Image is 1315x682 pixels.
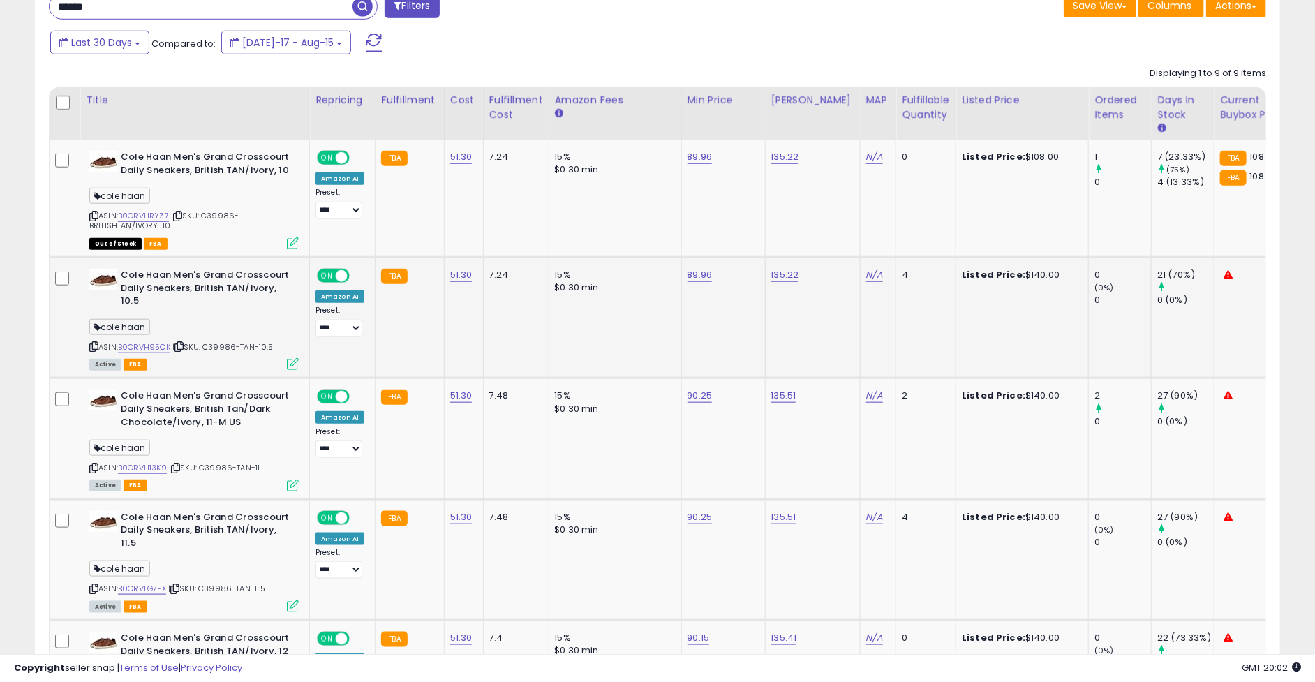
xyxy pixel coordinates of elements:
div: $108.00 [962,151,1078,163]
div: 2 [1094,390,1151,402]
div: 0 [1094,511,1151,524]
span: Compared to: [151,37,216,50]
div: Amazon AI [315,290,364,303]
div: 0 [1094,294,1151,306]
div: ASIN: [89,511,299,611]
div: $140.00 [962,511,1078,524]
small: FBA [381,632,407,647]
a: N/A [866,150,883,164]
div: 0 [902,632,945,644]
span: All listings currently available for purchase on Amazon [89,359,121,371]
a: 51.30 [450,631,473,645]
span: All listings that are currently out of stock and unavailable for purchase on Amazon [89,238,142,250]
span: OFF [348,391,370,403]
div: Days In Stock [1157,93,1208,122]
small: FBA [381,390,407,405]
div: 7.4 [489,632,538,644]
div: Preset: [315,548,364,579]
div: $0.30 min [555,524,671,536]
div: 0 [902,151,945,163]
img: 31xlmq1RlTL._SL40_.jpg [89,511,117,532]
div: 27 (90%) [1157,511,1214,524]
a: 135.51 [771,510,796,524]
span: ON [318,512,336,524]
div: $0.30 min [555,281,671,294]
div: 1 [1094,151,1151,163]
b: Listed Price: [962,150,1025,163]
div: Preset: [315,427,364,459]
a: N/A [866,510,883,524]
div: 21 (70%) [1157,269,1214,281]
span: ON [318,270,336,282]
span: OFF [348,633,370,645]
a: N/A [866,268,883,282]
div: Fulfillment Cost [489,93,543,122]
div: Listed Price [962,93,1083,108]
a: 51.30 [450,150,473,164]
div: 15% [555,151,671,163]
a: 135.51 [771,389,796,403]
div: 0 (0%) [1157,294,1214,306]
span: FBA [124,359,147,371]
span: OFF [348,512,370,524]
div: ASIN: [89,390,299,489]
div: seller snap | | [14,662,242,675]
small: (75%) [1166,164,1189,175]
a: B0CRVH95CK [118,341,170,353]
a: 51.30 [450,510,473,524]
span: cole haan [89,561,150,577]
div: 15% [555,390,671,402]
span: | SKU: C39986-TAN-10.5 [172,341,274,353]
div: [PERSON_NAME] [771,93,854,108]
span: | SKU: C39986-BRITISHTAN/IVORY-10 [89,210,239,231]
a: B0CRVHRYZ7 [118,210,169,222]
small: FBA [381,269,407,284]
div: Preset: [315,188,364,219]
div: Fulfillment [381,93,438,108]
span: ON [318,633,336,645]
a: 89.96 [688,268,713,282]
div: 27 (90%) [1157,390,1214,402]
div: 7.24 [489,269,538,281]
a: N/A [866,631,883,645]
div: Amazon AI [315,411,364,424]
b: Cole Haan Men's Grand Crosscourt Daily Sneakers, British TAN/Ivory, 10.5 [121,269,290,311]
span: ON [318,152,336,164]
div: 4 (13.33%) [1157,176,1214,188]
a: 90.25 [688,389,713,403]
a: 89.96 [688,150,713,164]
div: 22 (73.33%) [1157,632,1214,644]
div: 15% [555,511,671,524]
span: cole haan [89,319,150,335]
span: ON [318,391,336,403]
b: Cole Haan Men's Grand Crosscourt Daily Sneakers, British TAN/Ivory, 11.5 [121,511,290,554]
div: $0.30 min [555,163,671,176]
span: [DATE]-17 - Aug-15 [242,36,334,50]
small: FBA [381,511,407,526]
div: ASIN: [89,269,299,369]
small: FBA [1220,151,1246,166]
a: 51.30 [450,389,473,403]
b: Listed Price: [962,631,1025,644]
div: 7.24 [489,151,538,163]
span: 2025-09-15 20:02 GMT [1242,661,1301,674]
b: Cole Haan Men's Grand Crosscourt Daily Sneakers, British TAN/Ivory, 10 [121,151,290,180]
a: 135.22 [771,150,799,164]
img: 31xlmq1RlTL._SL40_.jpg [89,632,117,653]
small: (0%) [1094,282,1114,293]
div: MAP [866,93,890,108]
div: 0 [1094,415,1151,428]
strong: Copyright [14,661,65,674]
img: 31xlmq1RlTL._SL40_.jpg [89,151,117,172]
div: 7.48 [489,390,538,402]
span: FBA [124,601,147,613]
div: Amazon AI [315,533,364,545]
span: | SKU: C39986-TAN-11 [169,462,260,473]
img: 31xlmq1RlTL._SL40_.jpg [89,269,117,290]
span: cole haan [89,188,150,204]
div: 15% [555,632,671,644]
div: 4 [902,269,945,281]
span: 108 [1250,170,1264,183]
a: B0CRVLG7FX [118,583,166,595]
b: Cole Haan Men's Grand Crosscourt Daily Sneakers, British TAN/Ivory, 12 [121,632,290,661]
